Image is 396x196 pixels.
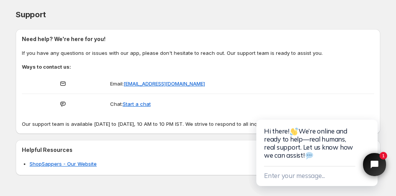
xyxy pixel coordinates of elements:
[110,101,123,107] span: Chat:
[22,120,374,128] p: Our support team is available [DATE] to [DATE], 10 AM to 10 PM IST. We strive to respond to all i...
[30,161,97,167] a: ShopSappers - Our Website
[123,101,151,107] button: Start a chat
[249,86,396,196] iframe: Tidio Chat
[22,146,374,154] h2: Helpful Resources
[16,10,46,19] span: Support
[22,49,374,57] p: If you have any questions or issues with our app, please don't hesitate to reach out. Our support...
[110,81,124,87] span: Email:
[124,81,205,87] a: [EMAIL_ADDRESS][DOMAIN_NAME]
[22,63,374,71] h3: Ways to contact us:
[22,35,374,43] h2: Need help? We're here for you!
